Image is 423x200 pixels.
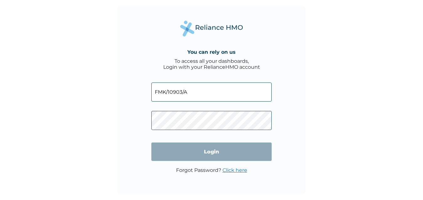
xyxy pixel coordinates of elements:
a: Click here [222,167,247,173]
input: Login [151,142,272,161]
img: Reliance Health's Logo [180,21,243,37]
p: Forgot Password? [176,167,247,173]
div: To access all your dashboards, Login with your RelianceHMO account [163,58,260,70]
h4: You can rely on us [187,49,236,55]
input: Email address or HMO ID [151,82,272,102]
